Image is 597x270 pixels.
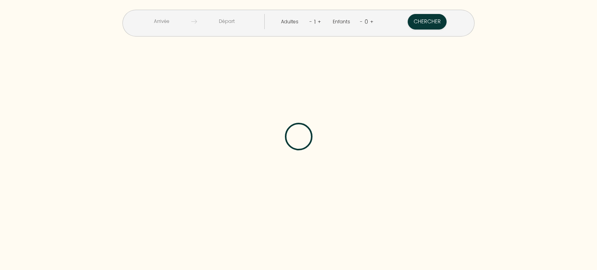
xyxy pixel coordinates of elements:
div: Adultes [281,18,301,26]
button: Chercher [408,14,447,30]
input: Départ [197,14,257,29]
img: guests [191,19,197,24]
a: - [309,18,312,25]
div: 0 [363,16,370,28]
div: 1 [312,16,318,28]
a: + [370,18,374,25]
div: Enfants [333,18,353,26]
a: - [360,18,363,25]
a: + [318,18,321,25]
input: Arrivée [132,14,191,29]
